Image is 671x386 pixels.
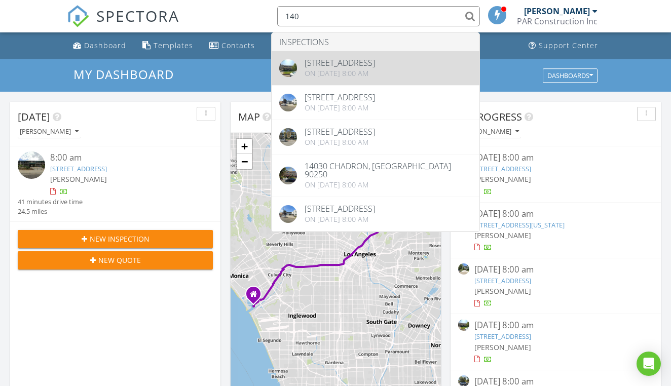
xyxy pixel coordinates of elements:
[474,151,637,164] div: [DATE] 8:00 am
[305,162,472,178] div: 14030 Chadron, [GEOGRAPHIC_DATA] 90250
[67,14,179,35] a: SPECTORA
[305,181,472,189] div: On [DATE] 8:00 am
[305,205,375,213] div: [STREET_ADDRESS]
[543,68,598,83] button: Dashboards
[90,234,150,244] span: New Inspection
[221,41,255,50] div: Contacts
[305,69,375,78] div: On [DATE] 8:00 am
[18,197,83,207] div: 41 minutes drive time
[267,36,316,55] a: Settings
[18,125,81,139] button: [PERSON_NAME]
[18,230,213,248] button: New Inspection
[458,151,653,197] a: [DATE] 8:00 am [STREET_ADDRESS] [PERSON_NAME]
[305,59,375,67] div: [STREET_ADDRESS]
[458,319,653,364] a: [DATE] 8:00 am [STREET_ADDRESS] [PERSON_NAME]
[18,151,213,216] a: 8:00 am [STREET_ADDRESS] [PERSON_NAME] 41 minutes drive time 24.5 miles
[279,205,297,223] img: streetview
[277,6,480,26] input: Search everything...
[18,110,50,124] span: [DATE]
[458,319,469,330] img: streetview
[18,207,83,216] div: 24.5 miles
[237,154,252,169] a: Zoom out
[50,151,197,164] div: 8:00 am
[50,164,107,173] a: [STREET_ADDRESS]
[474,332,531,341] a: [STREET_ADDRESS]
[272,33,479,51] li: Inspections
[458,125,521,139] button: [PERSON_NAME]
[474,220,565,229] a: [STREET_ADDRESS][US_STATE]
[18,251,213,269] button: New Quote
[474,174,531,184] span: [PERSON_NAME]
[154,41,193,50] div: Templates
[279,94,297,111] img: streetview
[50,174,107,184] span: [PERSON_NAME]
[458,208,653,253] a: [DATE] 8:00 am [STREET_ADDRESS][US_STATE] [PERSON_NAME]
[474,319,637,332] div: [DATE] 8:00 am
[305,138,375,146] div: On [DATE] 8:00 am
[98,255,141,265] span: New Quote
[205,36,259,55] a: Contacts
[138,36,197,55] a: Templates
[637,352,661,376] div: Open Intercom Messenger
[237,139,252,154] a: Zoom in
[279,59,297,77] img: streetview
[474,286,531,296] span: [PERSON_NAME]
[458,263,469,275] img: streetview
[474,230,531,240] span: [PERSON_NAME]
[474,342,531,352] span: [PERSON_NAME]
[474,208,637,220] div: [DATE] 8:00 am
[279,128,297,146] img: streetview
[458,263,653,308] a: [DATE] 8:00 am [STREET_ADDRESS] [PERSON_NAME]
[474,263,637,276] div: [DATE] 8:00 am
[84,41,126,50] div: Dashboard
[460,128,519,135] div: [PERSON_NAME]
[73,66,174,83] span: My Dashboard
[305,93,375,101] div: [STREET_ADDRESS]
[96,5,179,26] span: SPECTORA
[474,164,531,173] a: [STREET_ADDRESS]
[238,110,260,124] span: Map
[539,41,598,50] div: Support Center
[253,294,259,300] div: 13763 Fiji Way E8, Marina Del Rey CA 90292
[547,72,593,79] div: Dashboards
[279,167,297,184] img: streetview
[67,5,89,27] img: The Best Home Inspection Software - Spectora
[305,104,375,112] div: On [DATE] 8:00 am
[517,16,598,26] div: PAR Construction Inc
[474,276,531,285] a: [STREET_ADDRESS]
[18,151,45,179] img: streetview
[458,110,522,124] span: In Progress
[69,36,130,55] a: Dashboard
[305,215,375,223] div: On [DATE] 8:00 am
[305,128,375,136] div: [STREET_ADDRESS]
[20,128,79,135] div: [PERSON_NAME]
[524,6,590,16] div: [PERSON_NAME]
[525,36,602,55] a: Support Center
